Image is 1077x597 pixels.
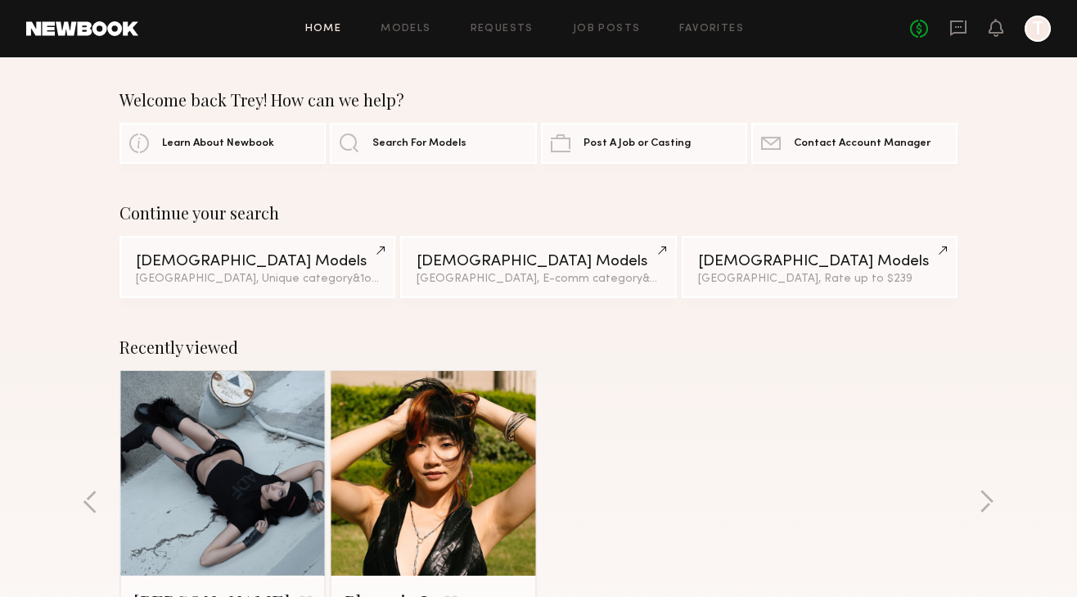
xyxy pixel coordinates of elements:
div: [GEOGRAPHIC_DATA], Unique category [136,274,379,285]
div: [GEOGRAPHIC_DATA], E-comm category [417,274,660,285]
a: Home [305,24,342,34]
a: Learn About Newbook [119,123,326,164]
span: Contact Account Manager [794,138,931,149]
span: Learn About Newbook [162,138,274,149]
span: Post A Job or Casting [584,138,691,149]
div: [DEMOGRAPHIC_DATA] Models [698,254,941,269]
a: Contact Account Manager [751,123,958,164]
a: Models [381,24,430,34]
span: & 1 other filter [642,274,713,284]
a: [DEMOGRAPHIC_DATA] Models[GEOGRAPHIC_DATA], E-comm category&1other filter [400,236,676,298]
div: Continue your search [119,203,958,223]
div: [DEMOGRAPHIC_DATA] Models [417,254,660,269]
a: Favorites [679,24,744,34]
a: Post A Job or Casting [541,123,747,164]
a: [DEMOGRAPHIC_DATA] Models[GEOGRAPHIC_DATA], Rate up to $239 [682,236,958,298]
a: Job Posts [573,24,641,34]
a: Search For Models [330,123,536,164]
span: & 1 other filter [353,274,423,284]
a: [DEMOGRAPHIC_DATA] Models[GEOGRAPHIC_DATA], Unique category&1other filter [119,236,395,298]
a: Requests [471,24,534,34]
span: Search For Models [372,138,466,149]
div: Recently viewed [119,337,958,357]
div: [DEMOGRAPHIC_DATA] Models [136,254,379,269]
div: Welcome back Trey! How can we help? [119,90,958,110]
a: T [1025,16,1051,42]
div: [GEOGRAPHIC_DATA], Rate up to $239 [698,274,941,285]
